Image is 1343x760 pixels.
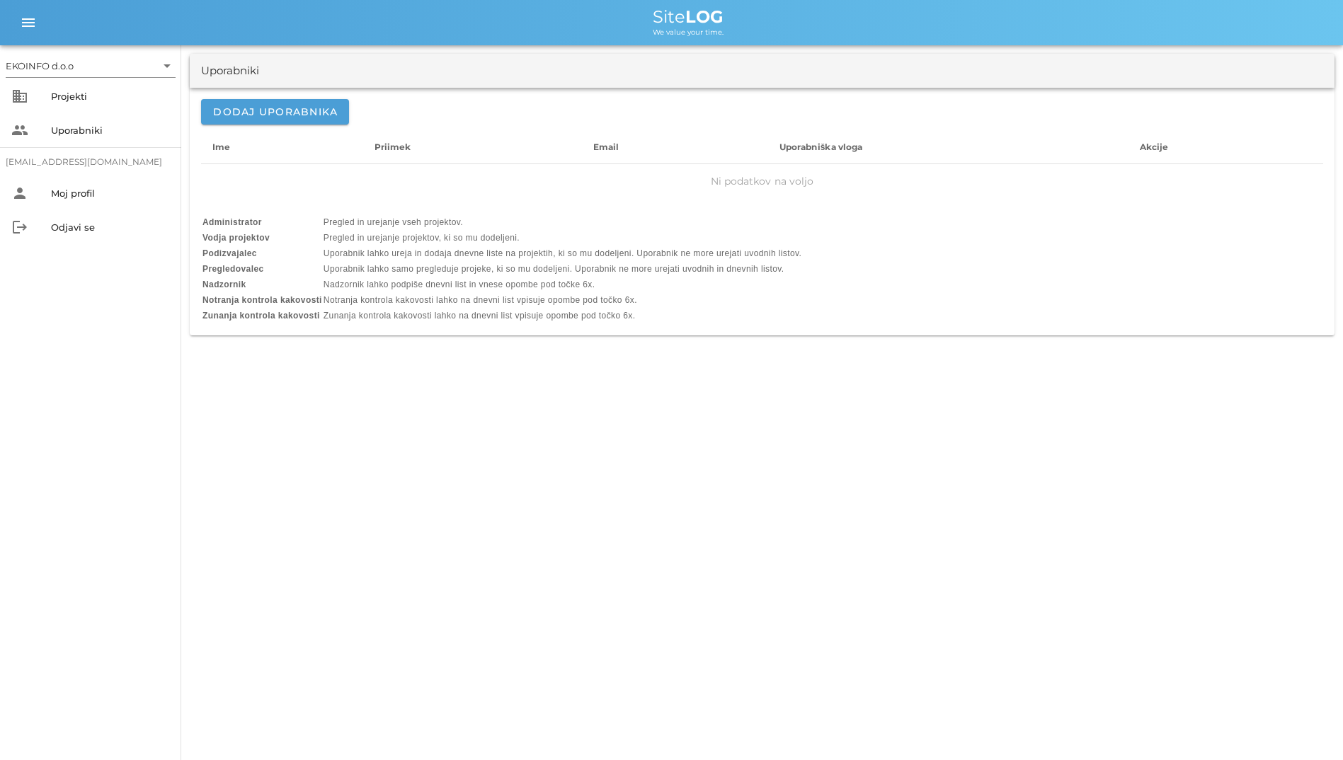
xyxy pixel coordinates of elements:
[212,142,230,152] span: Ime
[324,215,801,229] td: Pregled in urejanje vseh projektov.
[159,57,176,74] i: arrow_drop_down
[201,164,1323,198] td: Ni podatkov na voljo
[324,293,801,307] td: Notranja kontrola kakovosti lahko na dnevni list vpisuje opombe pod točko 6x.
[779,142,862,152] span: Uporabniška vloga
[51,125,170,136] div: Uporabniki
[324,246,801,260] td: Uporabnik lahko ureja in dodaja dnevne liste na projektih, ki so mu dodeljeni. Uporabnik ne more ...
[20,14,37,31] i: menu
[653,6,724,27] span: Site
[593,142,619,152] span: Email
[201,99,349,125] button: Dodaj uporabnika
[201,63,259,79] div: Uporabniki
[363,130,582,164] th: Priimek: Ni razvrščeno. Aktivirajte za naraščajoče razvrščanje.
[202,248,257,258] b: Podizvajalec
[202,233,270,243] b: Vodja projektov
[6,54,176,77] div: EKOINFO d.o.o
[201,130,363,164] th: Ime: Ni razvrščeno. Aktivirajte za naraščajoče razvrščanje.
[324,277,801,292] td: Nadzornik lahko podpiše dnevni list in vnese opombe pod točke 6x.
[11,122,28,139] i: people
[1140,142,1169,152] span: Akcije
[1128,130,1323,164] th: Akcije: Ni razvrščeno. Aktivirajte za naraščajoče razvrščanje.
[202,280,246,289] b: Nadzornik
[582,130,768,164] th: Email: Ni razvrščeno. Aktivirajte za naraščajoče razvrščanje.
[212,105,338,118] span: Dodaj uporabnika
[6,59,74,72] div: EKOINFO d.o.o
[653,28,724,37] span: We value your time.
[11,88,28,105] i: business
[202,311,320,321] b: Zunanja kontrola kakovosti
[202,217,262,227] b: Administrator
[51,188,170,199] div: Moj profil
[51,91,170,102] div: Projekti
[202,295,322,305] b: Notranja kontrola kakovosti
[768,130,1128,164] th: Uporabniška vloga: Ni razvrščeno. Aktivirajte za naraščajoče razvrščanje.
[11,185,28,202] i: person
[375,142,411,152] span: Priimek
[324,231,801,245] td: Pregled in urejanje projektov, ki so mu dodeljeni.
[202,264,264,274] b: Pregledovalec
[11,219,28,236] i: logout
[51,221,170,233] div: Odjavi se
[685,6,724,27] b: LOG
[324,262,801,276] td: Uporabnik lahko samo pregleduje projeke, ki so mu dodeljeni. Uporabnik ne more urejati uvodnih in...
[324,309,801,323] td: Zunanja kontrola kakovosti lahko na dnevni list vpisuje opombe pod točko 6x.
